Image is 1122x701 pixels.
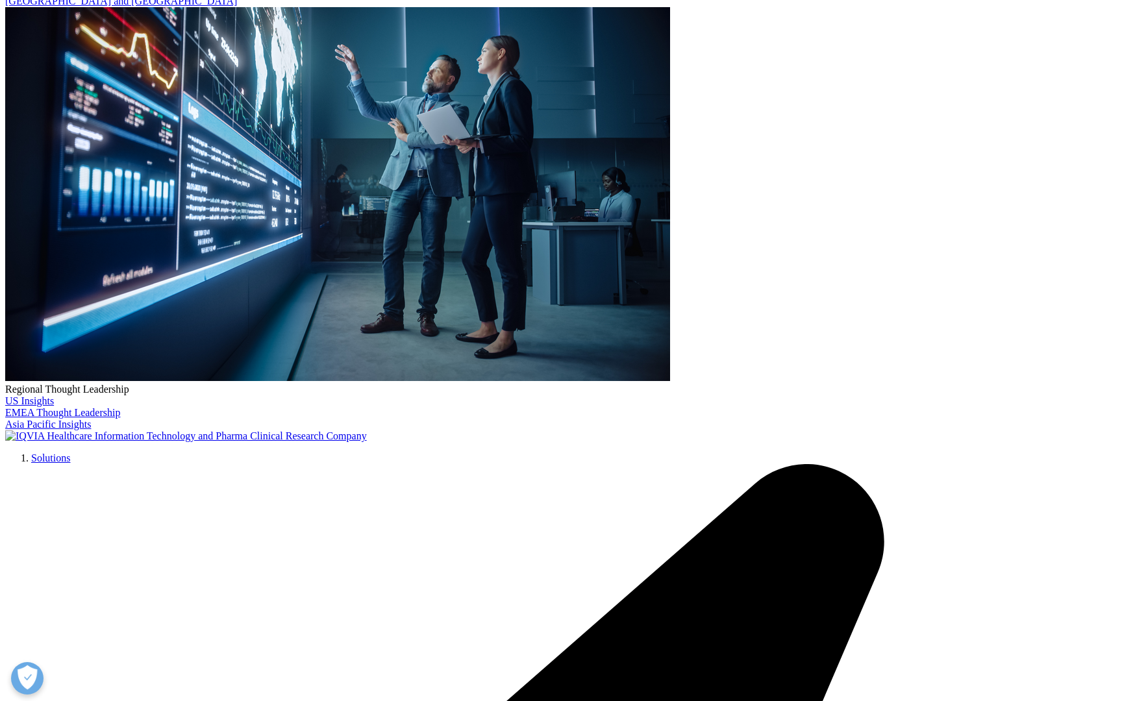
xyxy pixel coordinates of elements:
[5,419,91,430] a: Asia Pacific Insights
[5,7,670,381] img: 2093_analyzing-data-using-big-screen-display-and-laptop.png
[11,662,44,695] button: Open Preferences
[5,407,120,418] a: EMEA Thought Leadership
[5,384,1117,395] div: Regional Thought Leadership
[5,395,54,406] a: US Insights
[5,430,367,442] img: IQVIA Healthcare Information Technology and Pharma Clinical Research Company
[31,452,70,463] a: Solutions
